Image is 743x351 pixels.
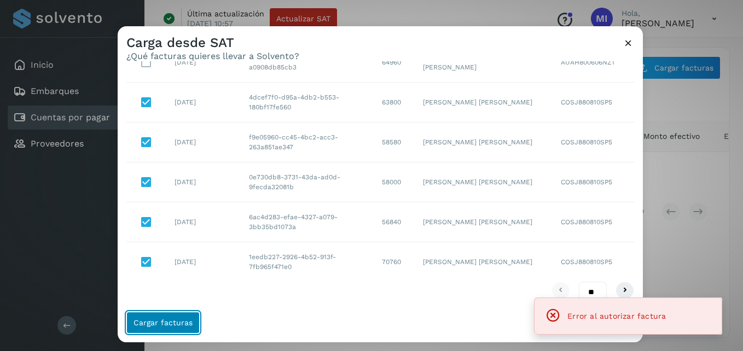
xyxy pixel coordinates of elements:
td: [DATE] [166,202,240,242]
td: [PERSON_NAME] [PERSON_NAME] [414,122,553,162]
td: AUAH800606NZ1 [552,43,634,83]
td: [DATE] [166,43,240,83]
td: COSJ880810SP5 [552,83,634,122]
td: 6ac4d283-efae-4327-a079-3bb35bd1073a [240,202,373,242]
td: COSJ880810SP5 [552,202,634,242]
td: f9e05960-cc45-4bc2-acc3-263a851ae347 [240,122,373,162]
td: [DATE] [166,162,240,202]
td: 56840 [373,202,414,242]
span: Error al autorizar factura [567,312,666,320]
td: [PERSON_NAME] [PERSON_NAME] [414,83,553,122]
h3: Carga desde SAT [126,35,299,51]
td: [DATE] [166,122,240,162]
td: 58580 [373,122,414,162]
button: Cargar facturas [126,312,200,334]
td: [DATE] [166,242,240,282]
td: COSJ880810SP5 [552,122,634,162]
td: COSJ880810SP5 [552,162,634,202]
td: COSJ880810SP5 [552,242,634,282]
td: 63800 [373,83,414,122]
td: 58000 [373,162,414,202]
td: 44c2cf27-8050-48a6-9dfe-a0908db85cb3 [240,43,373,83]
td: [PERSON_NAME] [PERSON_NAME] [414,162,553,202]
td: [PERSON_NAME] [PERSON_NAME] [414,202,553,242]
td: 64960 [373,43,414,83]
td: [PERSON_NAME] [PERSON_NAME] [414,242,553,282]
td: HEBERTH [PERSON_NAME] [PERSON_NAME] [414,43,553,83]
td: 4dcef7f0-d95a-4db2-b553-180bf17fe560 [240,83,373,122]
span: Cargar facturas [133,319,193,326]
td: 70760 [373,242,414,282]
td: 1eedb227-2926-4b52-913f-7fb965f471e0 [240,242,373,282]
td: [DATE] [166,83,240,122]
p: ¿Qué facturas quieres llevar a Solvento? [126,51,299,61]
td: 0e730db8-3731-43da-ad0d-9fecda32081b [240,162,373,202]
